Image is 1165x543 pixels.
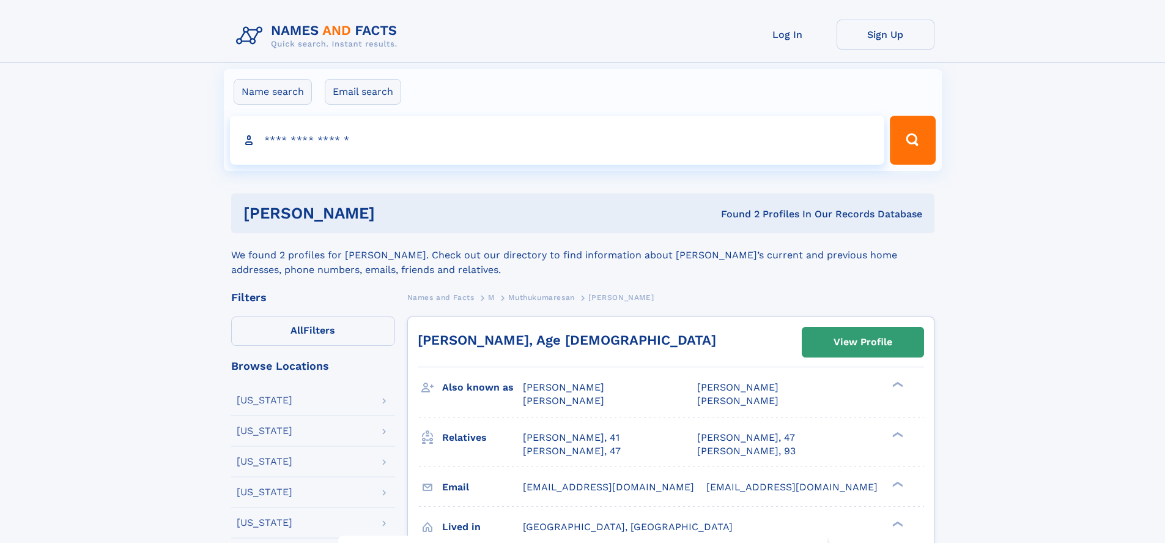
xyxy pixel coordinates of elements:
[243,206,548,221] h1: [PERSON_NAME]
[237,518,292,528] div: [US_STATE]
[588,293,654,302] span: [PERSON_NAME]
[889,520,904,528] div: ❯
[834,328,892,356] div: View Profile
[488,293,495,302] span: M
[231,20,407,53] img: Logo Names and Facts
[548,208,922,221] div: Found 2 Profiles In Our Records Database
[231,316,395,346] label: Filters
[706,481,878,493] span: [EMAIL_ADDRESS][DOMAIN_NAME]
[523,444,621,458] a: [PERSON_NAME], 47
[697,431,795,444] a: [PERSON_NAME], 47
[442,377,523,398] h3: Also known as
[697,381,779,393] span: [PERSON_NAME]
[697,444,796,458] a: [PERSON_NAME], 93
[837,20,934,50] a: Sign Up
[237,395,292,405] div: [US_STATE]
[237,457,292,466] div: [US_STATE]
[523,381,604,393] span: [PERSON_NAME]
[325,79,401,105] label: Email search
[889,480,904,488] div: ❯
[231,361,395,372] div: Browse Locations
[442,477,523,498] h3: Email
[231,233,934,277] div: We found 2 profiles for [PERSON_NAME]. Check out our directory to find information about [PERSON_...
[418,332,716,348] a: [PERSON_NAME], Age [DEMOGRAPHIC_DATA]
[523,431,619,444] a: [PERSON_NAME], 41
[290,324,303,336] span: All
[523,395,604,406] span: [PERSON_NAME]
[508,293,574,302] span: Muthukumaresan
[523,521,733,533] span: [GEOGRAPHIC_DATA], [GEOGRAPHIC_DATA]
[237,487,292,497] div: [US_STATE]
[234,79,312,105] label: Name search
[237,426,292,436] div: [US_STATE]
[508,290,574,305] a: Muthukumaresan
[442,427,523,448] h3: Relatives
[890,116,935,165] button: Search Button
[523,481,694,493] span: [EMAIL_ADDRESS][DOMAIN_NAME]
[231,292,395,303] div: Filters
[697,395,779,406] span: [PERSON_NAME]
[442,517,523,537] h3: Lived in
[889,381,904,389] div: ❯
[802,328,923,357] a: View Profile
[488,290,495,305] a: M
[739,20,837,50] a: Log In
[889,430,904,438] div: ❯
[230,116,885,165] input: search input
[407,290,475,305] a: Names and Facts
